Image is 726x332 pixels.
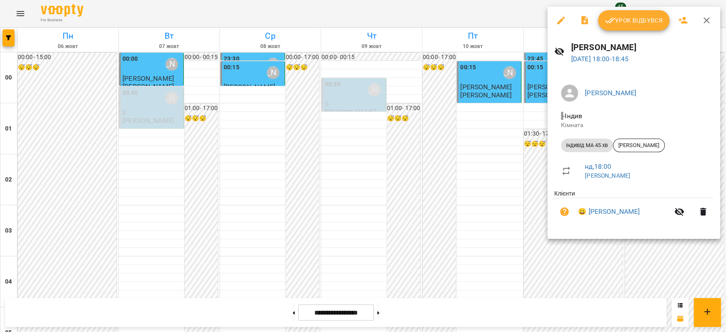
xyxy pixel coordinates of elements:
[578,207,640,217] a: 😀 [PERSON_NAME]
[554,201,575,222] button: Візит ще не сплачено. Додати оплату?
[605,15,663,26] span: Урок відбувся
[571,55,629,63] a: [DATE] 18:00-18:45
[561,142,613,149] span: індивід МА 45 хв
[585,162,611,170] a: нд , 18:00
[561,112,584,120] span: - Індив
[554,189,713,229] ul: Клієнти
[561,121,706,130] p: Кімната
[585,89,636,97] a: [PERSON_NAME]
[598,10,669,31] button: Урок відбувся
[613,142,664,149] span: [PERSON_NAME]
[613,139,665,152] div: [PERSON_NAME]
[585,172,630,179] a: [PERSON_NAME]
[571,41,713,54] h6: [PERSON_NAME]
